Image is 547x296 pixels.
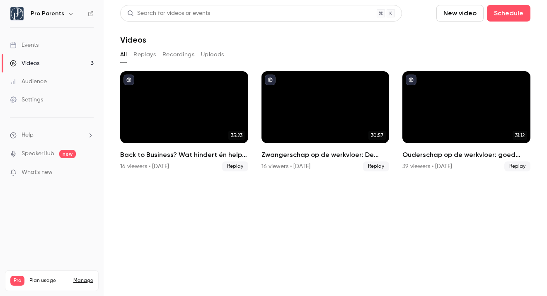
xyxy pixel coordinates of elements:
div: Audience [10,77,47,86]
div: 39 viewers • [DATE] [402,162,452,171]
span: Replay [504,161,530,171]
h2: Back to Business? Wat hindert én helpt bij terugkeer na verlof [120,150,248,160]
h6: Pro Parents [31,10,64,18]
ul: Videos [120,71,530,171]
li: Zwangerschap op de werkvloer: De vernieuwde NVAB-richtlijn in vogelvlucht – mét praktische tips e... [261,71,390,171]
span: 31:12 [513,131,527,140]
h2: Zwangerschap op de werkvloer: De vernieuwde NVAB-richtlijn in vogelvlucht – mét praktische tips e... [261,150,390,160]
section: Videos [120,5,530,291]
span: Replay [222,161,248,171]
span: Replay [363,161,389,171]
div: Settings [10,96,43,104]
span: Plan usage [29,277,68,284]
div: 16 viewers • [DATE] [261,162,310,171]
button: Schedule [487,5,530,22]
div: Events [10,41,39,49]
span: new [59,150,76,158]
div: Search for videos or events [127,9,210,18]
button: published [406,75,416,85]
a: 30:57Zwangerschap op de werkvloer: De vernieuwde NVAB-richtlijn in vogelvlucht – mét praktische t... [261,71,390,171]
button: All [120,48,127,61]
span: What's new [22,168,53,177]
span: 35:23 [228,131,245,140]
li: Ouderschap op de werkvloer: goed werkgeverschap & levensfasegericht personeelsbeleid [402,71,530,171]
a: 35:23Back to Business? Wat hindert én helpt bij terugkeer na verlof16 viewers • [DATE]Replay [120,71,248,171]
button: New video [436,5,484,22]
span: Help [22,131,34,140]
a: 31:12Ouderschap op de werkvloer: goed werkgeverschap & levensfasegericht personeelsbeleid39 viewe... [402,71,530,171]
h2: Ouderschap op de werkvloer: goed werkgeverschap & levensfasegericht personeelsbeleid [402,150,530,160]
div: 16 viewers • [DATE] [120,162,169,171]
iframe: Noticeable Trigger [84,169,94,176]
li: Back to Business? Wat hindert én helpt bij terugkeer na verlof [120,71,248,171]
span: 30:57 [368,131,386,140]
a: SpeakerHub [22,149,54,158]
a: Manage [73,277,93,284]
img: Pro Parents [10,7,24,20]
h1: Videos [120,35,146,45]
span: Pro [10,276,24,286]
button: published [265,75,276,85]
button: Recordings [162,48,194,61]
button: Replays [133,48,156,61]
button: Uploads [201,48,224,61]
button: published [123,75,134,85]
li: help-dropdown-opener [10,131,94,140]
div: Videos [10,59,39,67]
